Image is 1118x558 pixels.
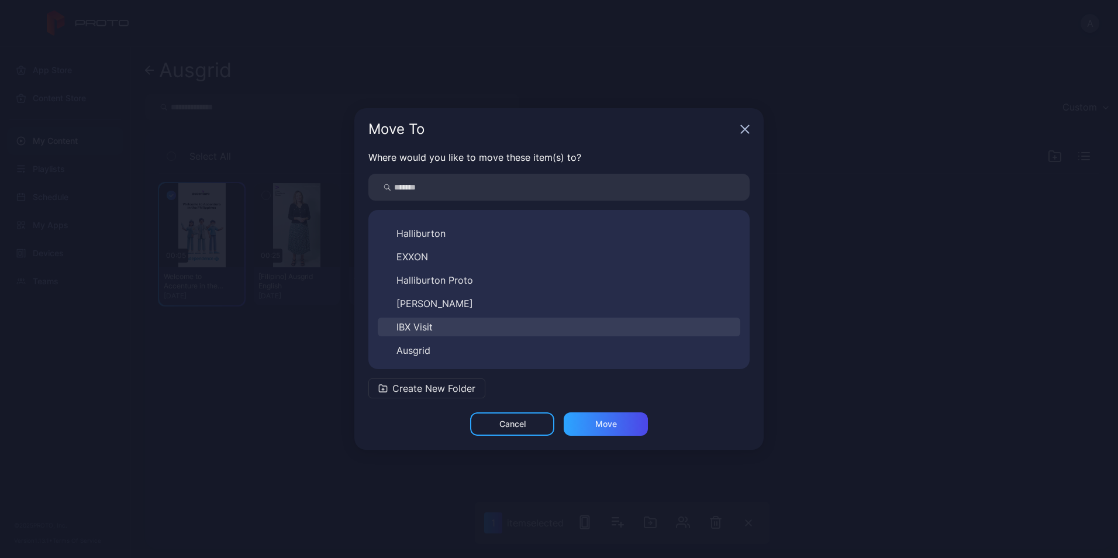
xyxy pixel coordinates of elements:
[396,226,446,240] span: Halliburton
[564,412,648,436] button: Move
[396,343,430,357] span: Ausgrid
[396,250,428,264] span: EXXON
[378,224,740,243] button: Halliburton
[396,297,473,311] span: [PERSON_NAME]
[368,122,736,136] div: Move To
[368,150,750,164] p: Where would you like to move these item(s) to?
[470,412,554,436] button: Cancel
[368,378,485,398] button: Create New Folder
[378,271,740,290] button: Halliburton Proto
[378,341,740,360] button: Ausgrid
[396,320,433,334] span: IBX Visit
[499,419,526,429] div: Cancel
[378,318,740,336] button: IBX Visit
[378,294,740,313] button: [PERSON_NAME]
[396,273,473,287] span: Halliburton Proto
[392,381,475,395] span: Create New Folder
[595,419,617,429] div: Move
[378,247,740,266] button: EXXON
